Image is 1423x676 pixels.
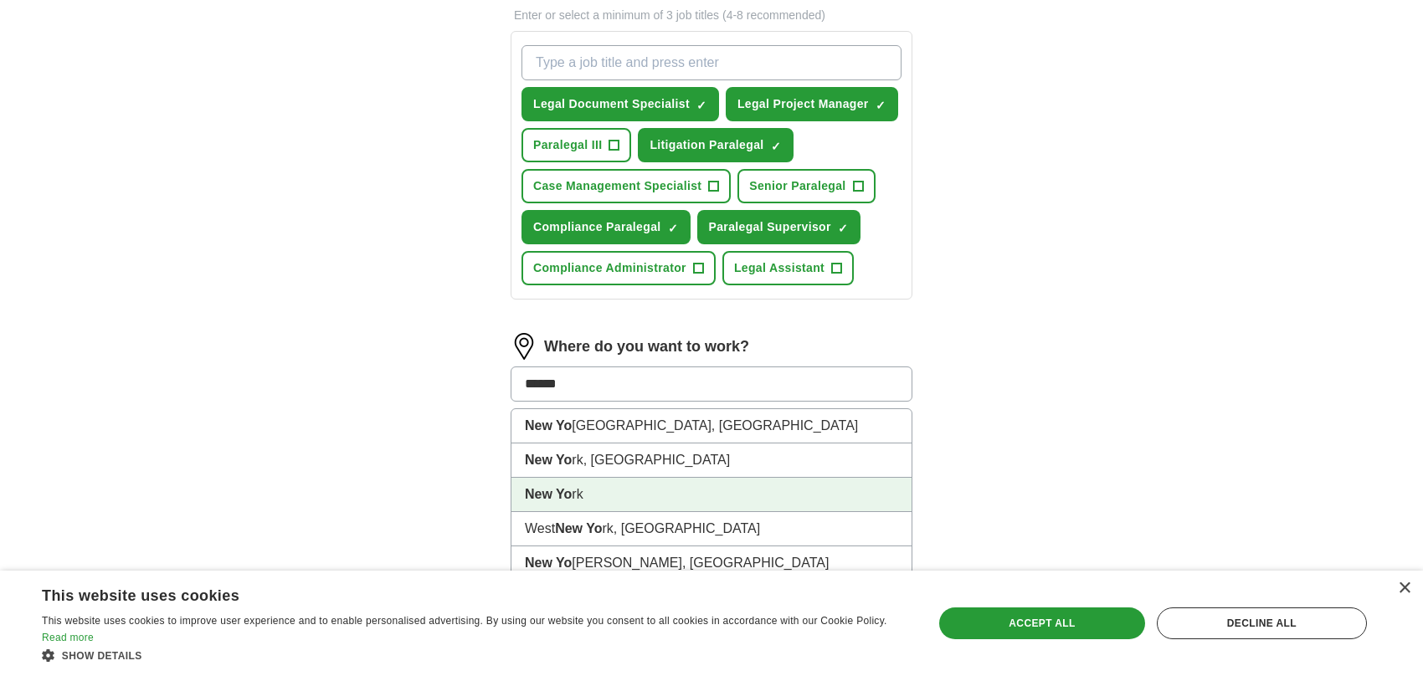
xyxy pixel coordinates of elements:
[511,443,912,478] li: rk, [GEOGRAPHIC_DATA]
[876,99,886,112] span: ✓
[1157,607,1367,639] div: Decline all
[521,251,716,285] button: Compliance Administrator
[544,335,749,358] label: Where do you want to work?
[511,512,912,546] li: West rk, [GEOGRAPHIC_DATA]
[533,218,661,236] span: Compliance Paralegal
[525,453,572,467] strong: New Yo
[521,210,691,244] button: Compliance Paralegal✓
[668,222,678,235] span: ✓
[749,177,845,195] span: Senior Paralegal
[726,87,898,121] button: Legal Project Manager✓
[511,409,912,443] li: [GEOGRAPHIC_DATA], [GEOGRAPHIC_DATA]
[511,333,537,360] img: location.png
[511,546,912,581] li: [PERSON_NAME], [GEOGRAPHIC_DATA]
[511,478,912,512] li: rk
[734,259,825,277] span: Legal Assistant
[1398,582,1410,595] div: Close
[533,136,602,154] span: Paralegal III
[697,210,860,244] button: Paralegal Supervisor✓
[533,259,686,277] span: Compliance Administrator
[650,136,763,154] span: Litigation Paralegal
[555,521,602,535] strong: New Yo
[521,45,902,80] input: Type a job title and press enter
[525,418,572,433] strong: New Yo
[42,615,887,627] span: This website uses cookies to improve user experience and to enable personalised advertising. By u...
[42,647,907,663] div: Show details
[525,487,572,501] strong: New Yo
[737,169,875,203] button: Senior Paralegal
[638,128,793,162] button: Litigation Paralegal✓
[709,218,831,236] span: Paralegal Supervisor
[521,169,731,203] button: Case Management Specialist
[939,607,1144,639] div: Accept all
[42,581,866,606] div: This website uses cookies
[533,177,701,195] span: Case Management Specialist
[722,251,854,285] button: Legal Assistant
[511,7,912,24] p: Enter or select a minimum of 3 job titles (4-8 recommended)
[521,128,631,162] button: Paralegal III
[838,222,848,235] span: ✓
[525,556,572,570] strong: New Yo
[42,632,94,643] a: Read more, opens a new window
[521,87,719,121] button: Legal Document Specialist✓
[737,95,869,113] span: Legal Project Manager
[533,95,690,113] span: Legal Document Specialist
[696,99,706,112] span: ✓
[771,140,781,153] span: ✓
[62,650,142,662] span: Show details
